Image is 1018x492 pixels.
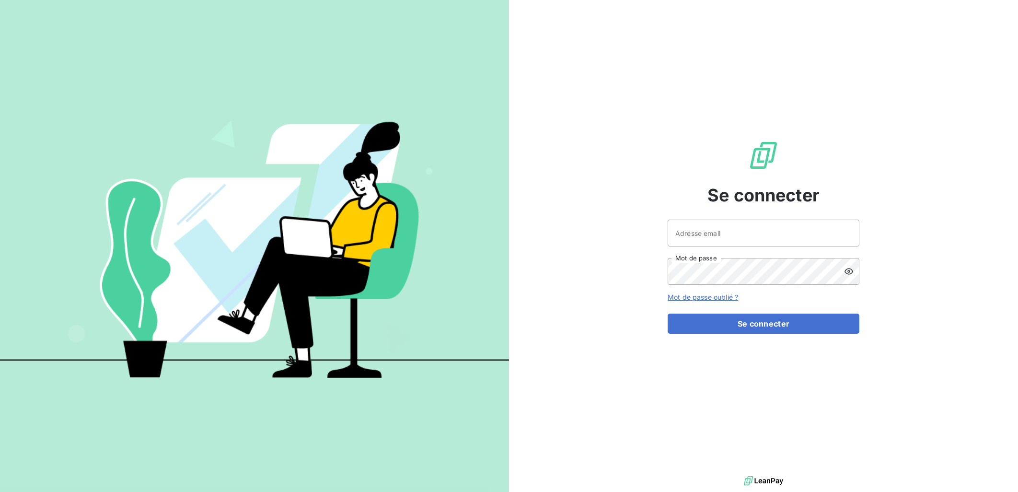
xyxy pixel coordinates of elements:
[668,314,859,334] button: Se connecter
[744,474,783,488] img: logo
[707,182,820,208] span: Se connecter
[748,140,779,171] img: Logo LeanPay
[668,293,738,301] a: Mot de passe oublié ?
[668,220,859,246] input: placeholder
